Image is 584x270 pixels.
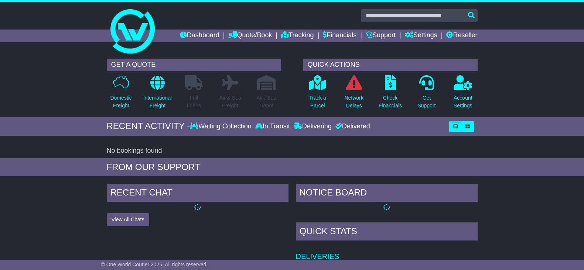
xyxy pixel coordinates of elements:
div: NOTICE BOARD [296,184,478,204]
p: Account Settings [454,94,472,110]
a: Reseller [446,30,477,42]
p: Track a Parcel [309,94,326,110]
div: Delivering [292,122,334,131]
a: Dashboard [180,30,219,42]
div: RECENT ACTIVITY - [107,121,190,132]
a: Track aParcel [309,75,327,114]
p: Air / Sea Depot [257,94,277,110]
a: GetSupport [417,75,436,114]
button: View All Chats [107,213,149,226]
a: CheckFinancials [378,75,402,114]
a: Tracking [281,30,314,42]
p: Domestic Freight [110,94,132,110]
a: DomesticFreight [110,75,132,114]
div: Delivered [334,122,370,131]
p: Check Financials [379,94,402,110]
div: FROM OUR SUPPORT [107,162,478,173]
div: Quick Stats [296,222,478,242]
p: Air & Sea Freight [219,94,241,110]
div: RECENT CHAT [107,184,288,204]
span: © One World Courier 2025. All rights reserved. [101,262,208,267]
p: Get Support [417,94,436,110]
a: Support [366,30,396,42]
a: Settings [405,30,437,42]
a: NetworkDelays [344,75,363,114]
td: Deliveries [296,242,478,261]
div: No bookings found [107,147,478,155]
div: QUICK ACTIONS [303,59,478,71]
a: Quote/Book [228,30,272,42]
p: Network Delays [344,94,363,110]
a: AccountSettings [453,75,473,114]
p: Full Loads [185,94,203,110]
a: InternationalFreight [143,75,172,114]
a: Financials [323,30,356,42]
div: GET A QUOTE [107,59,281,71]
p: International Freight [143,94,172,110]
div: In Transit [253,122,292,131]
div: Waiting Collection [190,122,253,131]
